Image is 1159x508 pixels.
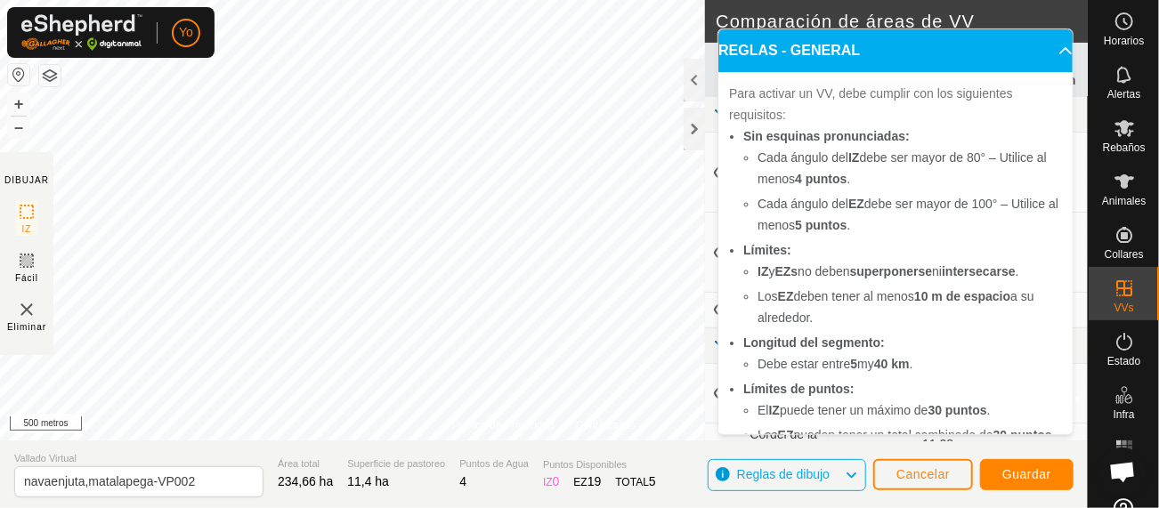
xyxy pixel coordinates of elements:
[795,218,847,232] font: 5 puntos
[778,428,794,442] font: EZ
[7,322,46,332] font: Eliminar
[847,218,850,232] font: .
[21,14,142,51] img: Logotipo de Gallagher
[576,417,636,433] a: Contáctanos
[1102,141,1145,154] font: Rebaños
[737,467,830,481] font: Reglas de dibujo
[459,474,466,488] font: 4
[574,476,588,488] font: EZ
[942,264,1016,278] font: intersecarse
[452,419,555,431] font: Política de Privacidad
[780,403,928,417] font: puede tener un máximo de
[278,458,320,469] font: Área total
[743,129,910,143] font: Sin esquinas pronunciadas:
[758,197,848,211] font: Cada ángulo del
[932,264,942,278] font: ni
[718,29,1073,72] p-accordion-header: REGLAS - GENERAL
[729,86,1013,122] font: Para activar un VV, debe cumplir con los siguientes requisitos:
[8,117,29,138] button: –
[909,357,912,371] font: .
[798,264,849,278] font: no deben
[847,172,850,186] font: .
[774,264,798,278] font: EZs
[347,474,389,488] font: 11,4 ha
[716,12,975,31] font: Comparación de áreas de VV
[16,299,37,320] img: VV
[758,264,768,278] font: IZ
[1002,467,1051,481] font: Guardar
[874,357,910,371] font: 40 km
[347,458,445,469] font: Superficie de pastoreo
[278,474,333,488] font: 234,66 ha
[452,417,555,433] a: Política de Privacidad
[22,224,32,234] font: IZ
[1098,448,1147,496] a: Chat abierto
[768,264,774,278] font: y
[793,428,993,442] font: pueden tener un total combinado de
[795,172,847,186] font: 4 puntos
[14,94,24,113] font: +
[758,428,778,442] font: Los
[928,403,986,417] font: 30 puntos
[987,403,991,417] font: .
[8,64,29,85] button: Restablecer mapa
[743,335,885,350] font: Longitud del segmento:
[758,403,768,417] font: El
[1016,264,1019,278] font: .
[743,243,791,257] font: Límites:
[14,453,77,464] font: Vallado Virtual
[850,264,933,278] font: superponerse
[649,474,656,488] font: 5
[848,150,859,165] font: IZ
[1104,248,1143,261] font: Collares
[758,289,778,303] font: Los
[1102,195,1146,207] font: Animales
[980,459,1074,490] button: Guardar
[993,428,1052,442] font: 30 puntos
[850,357,857,371] font: 5
[768,403,779,417] font: IZ
[459,458,529,469] font: Puntos de Agua
[758,357,850,371] font: Debe estar entre
[1114,302,1133,314] font: VVs
[179,25,193,39] font: Yo
[14,117,23,136] font: –
[1107,88,1140,101] font: Alertas
[743,382,854,396] font: Límites de puntos:
[543,476,553,488] font: IZ
[543,459,627,470] font: Puntos Disponibles
[588,474,602,488] font: 19
[1052,428,1056,442] font: .
[1113,408,1134,421] font: Infra
[553,474,560,488] font: 0
[922,437,977,471] font: 11,28 hectáreas
[896,467,950,481] font: Cancelar
[718,43,860,58] font: REGLAS - GENERAL
[615,476,649,488] font: TOTAL
[1104,35,1144,47] font: Horarios
[4,175,49,185] font: DIBUJAR
[857,357,874,371] font: my
[778,289,794,303] font: EZ
[758,150,1047,186] font: debe ser mayor de 80° – Utilice al menos
[873,459,973,490] button: Cancelar
[718,72,1073,485] p-accordion-content: REGLAS - GENERAL
[576,419,636,431] font: Contáctanos
[758,150,848,165] font: Cada ángulo del
[914,289,1010,303] font: 10 m de espacio
[15,273,38,283] font: Fácil
[758,197,1058,232] font: debe ser mayor de 100° – Utilice al menos
[848,197,864,211] font: EZ
[8,93,29,115] button: +
[39,65,61,86] button: Capas del Mapa
[793,289,913,303] font: deben tener al menos
[1107,355,1140,367] font: Estado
